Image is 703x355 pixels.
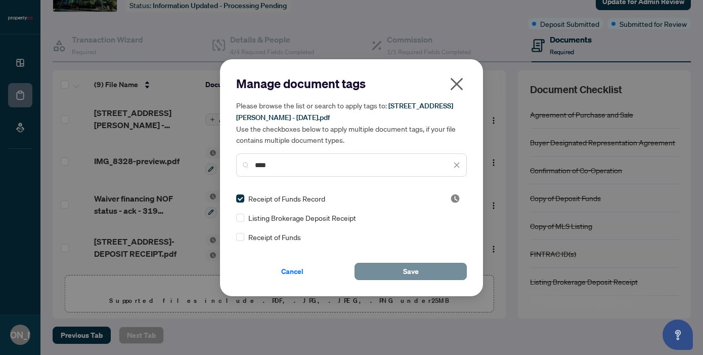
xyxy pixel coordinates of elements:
[355,263,467,280] button: Save
[403,263,419,280] span: Save
[449,76,465,92] span: close
[450,193,460,204] span: Pending Review
[281,263,303,280] span: Cancel
[453,162,460,169] span: close
[248,212,356,223] span: Listing Brokerage Deposit Receipt
[236,263,348,280] button: Cancel
[663,320,693,350] button: Open asap
[450,193,460,204] img: status
[236,101,453,122] span: [STREET_ADDRESS][PERSON_NAME] - [DATE].pdf
[248,231,301,243] span: Receipt of Funds
[248,193,325,204] span: Receipt of Funds Record
[236,75,467,92] h2: Manage document tags
[236,100,467,145] h5: Please browse the list or search to apply tags to: Use the checkboxes below to apply multiple doc...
